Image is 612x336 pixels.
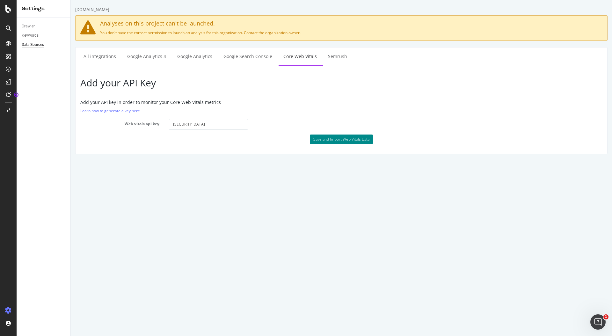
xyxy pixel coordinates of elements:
a: All integrations [8,47,50,65]
h2: Add your API Key [10,77,532,88]
a: Keywords [22,32,66,39]
label: Web vitals api key [5,119,93,127]
a: Google Analytics 4 [52,47,100,65]
a: Google Search Console [148,47,206,65]
h5: Add your API key in order to monitor your Core Web Vitals metrics [10,100,532,105]
a: Core Web Vitals [208,47,251,65]
a: Data Sources [22,41,66,48]
div: [DOMAIN_NAME] [4,6,39,13]
div: Settings [22,5,65,12]
a: Crawler [22,23,66,30]
div: Tooltip anchor [13,92,19,98]
div: Keywords [22,32,39,39]
span: 1 [603,314,608,319]
button: Save and Import Web Vitals Data [239,135,302,144]
div: Crawler [22,23,35,30]
h4: Analyses on this project can't be launched. [10,20,532,27]
p: You don't have the correct permission to launch an analysis for this organization. Contact the or... [10,30,532,35]
a: Google Analytics [102,47,146,65]
a: Learn how to generate a key here [10,108,69,113]
iframe: Intercom live chat [590,314,606,330]
a: Semrush [252,47,281,65]
div: Data Sources [22,41,44,48]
